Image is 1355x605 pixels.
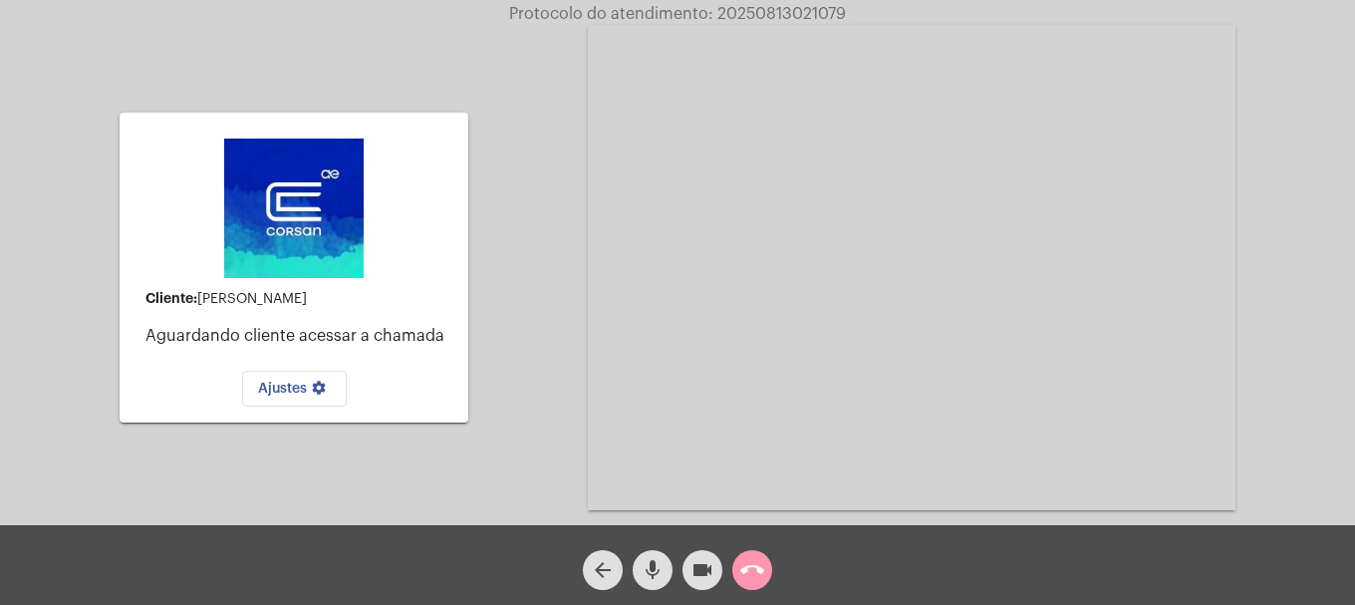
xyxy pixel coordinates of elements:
[641,558,665,582] mat-icon: mic
[242,371,347,407] button: Ajustes
[690,558,714,582] mat-icon: videocam
[509,6,846,22] span: Protocolo do atendimento: 20250813021079
[145,327,452,345] p: Aguardando cliente acessar a chamada
[591,558,615,582] mat-icon: arrow_back
[145,291,197,305] strong: Cliente:
[258,382,331,396] span: Ajustes
[145,291,452,307] div: [PERSON_NAME]
[307,380,331,404] mat-icon: settings
[740,558,764,582] mat-icon: call_end
[224,139,364,278] img: d4669ae0-8c07-2337-4f67-34b0df7f5ae4.jpeg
